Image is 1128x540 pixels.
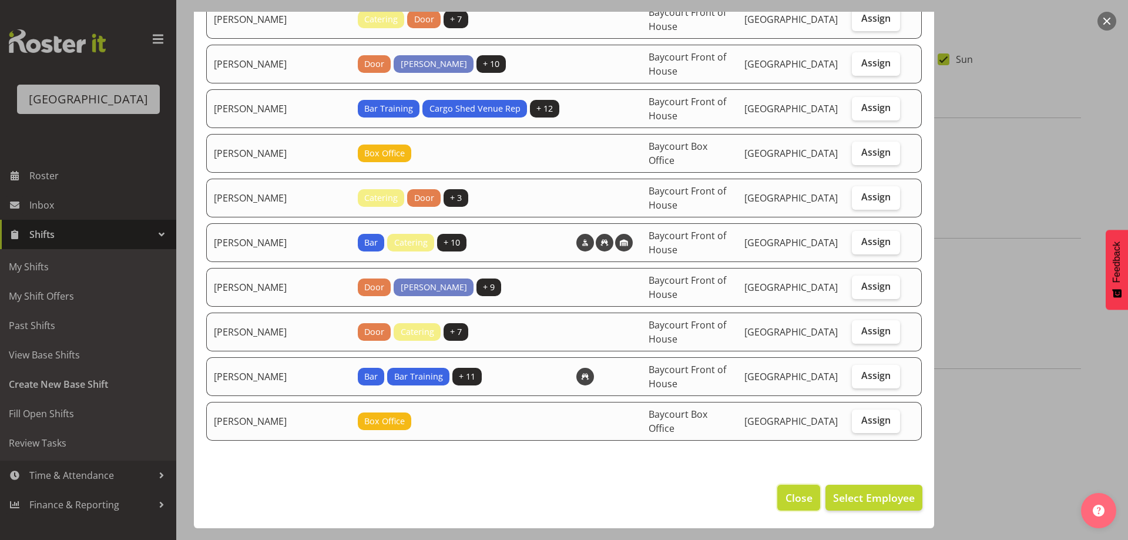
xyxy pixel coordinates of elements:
span: Door [414,13,434,26]
td: [PERSON_NAME] [206,313,351,351]
span: Catering [364,192,398,204]
span: Assign [861,280,891,292]
span: Baycourt Front of House [649,185,726,212]
td: [PERSON_NAME] [206,89,351,128]
span: Assign [861,57,891,69]
span: Assign [861,191,891,203]
span: Assign [861,12,891,24]
span: Baycourt Front of House [649,363,726,390]
span: + 7 [450,13,462,26]
span: Assign [861,146,891,158]
span: Baycourt Front of House [649,274,726,301]
span: Baycourt Front of House [649,95,726,122]
span: + 7 [450,326,462,338]
span: Baycourt Box Office [649,408,707,435]
span: Baycourt Front of House [649,6,726,33]
span: [GEOGRAPHIC_DATA] [744,415,838,428]
button: Close [777,485,820,511]
span: + 10 [483,58,499,71]
span: [GEOGRAPHIC_DATA] [744,13,838,26]
img: help-xxl-2.png [1093,505,1104,516]
span: Feedback [1112,242,1122,283]
span: [GEOGRAPHIC_DATA] [744,58,838,71]
button: Feedback - Show survey [1106,230,1128,310]
span: Bar [364,370,378,383]
span: [PERSON_NAME] [401,281,467,294]
span: [GEOGRAPHIC_DATA] [744,236,838,249]
span: [PERSON_NAME] [401,58,467,71]
span: Select Employee [833,491,915,505]
button: Select Employee [825,485,922,511]
span: Assign [861,414,891,426]
span: Box Office [364,415,405,428]
td: [PERSON_NAME] [206,357,351,396]
span: Door [414,192,434,204]
td: [PERSON_NAME] [206,223,351,262]
span: [GEOGRAPHIC_DATA] [744,192,838,204]
span: Baycourt Box Office [649,140,707,167]
span: Assign [861,370,891,381]
span: + 3 [450,192,462,204]
span: Cargo Shed Venue Rep [429,102,521,115]
span: [GEOGRAPHIC_DATA] [744,370,838,383]
span: [GEOGRAPHIC_DATA] [744,281,838,294]
span: + 9 [483,281,495,294]
span: Catering [401,326,434,338]
span: Baycourt Front of House [649,318,726,346]
span: Catering [364,13,398,26]
td: [PERSON_NAME] [206,268,351,307]
span: Catering [394,236,428,249]
span: Box Office [364,147,405,160]
span: + 11 [459,370,475,383]
span: Close [785,490,813,505]
span: Assign [861,102,891,113]
td: [PERSON_NAME] [206,402,351,441]
span: + 12 [536,102,553,115]
span: Door [364,281,384,294]
span: Baycourt Front of House [649,229,726,256]
span: Bar [364,236,378,249]
span: Door [364,326,384,338]
span: Door [364,58,384,71]
span: + 10 [444,236,460,249]
td: [PERSON_NAME] [206,134,351,173]
td: [PERSON_NAME] [206,179,351,217]
span: [GEOGRAPHIC_DATA] [744,326,838,338]
td: [PERSON_NAME] [206,45,351,83]
span: [GEOGRAPHIC_DATA] [744,147,838,160]
span: Bar Training [364,102,413,115]
span: [GEOGRAPHIC_DATA] [744,102,838,115]
span: Assign [861,236,891,247]
span: Bar Training [394,370,443,383]
span: Baycourt Front of House [649,51,726,78]
span: Assign [861,325,891,337]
